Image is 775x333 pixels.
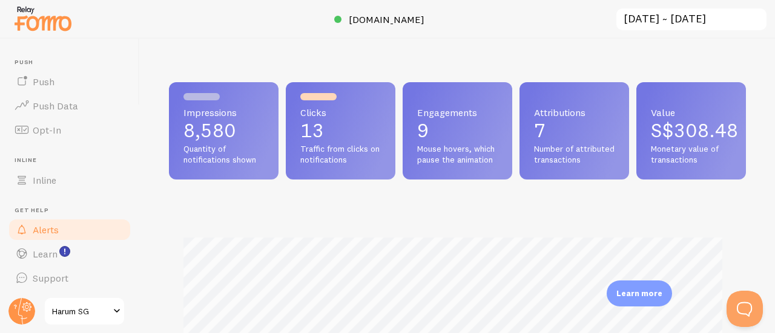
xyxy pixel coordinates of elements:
span: Inline [33,174,56,186]
span: Push [33,76,54,88]
a: Harum SG [44,297,125,326]
iframe: Help Scout Beacon - Open [727,291,763,327]
a: Inline [7,168,132,192]
span: Engagements [417,108,498,117]
a: Push Data [7,94,132,118]
span: Push Data [33,100,78,112]
span: Clicks [300,108,381,117]
p: 9 [417,121,498,140]
span: S$308.48 [651,118,738,142]
span: Get Help [15,207,132,215]
a: Learn [7,242,132,266]
a: Opt-In [7,118,132,142]
a: Alerts [7,218,132,242]
span: Push [15,59,132,66]
span: Alerts [33,224,59,236]
div: Learn more [607,280,672,306]
span: Traffic from clicks on notifications [300,144,381,165]
p: 13 [300,121,381,140]
span: Number of attributed transactions [534,144,615,165]
svg: <p>Watch New Feature Tutorials!</p> [59,246,70,257]
p: 7 [534,121,615,140]
span: Impressions [183,108,264,117]
span: Attributions [534,108,615,117]
span: Harum SG [52,304,110,318]
p: Learn more [616,288,662,299]
span: Learn [33,248,58,260]
span: Quantity of notifications shown [183,144,264,165]
span: Mouse hovers, which pause the animation [417,144,498,165]
a: Push [7,70,132,94]
span: Monetary value of transactions [651,144,731,165]
img: fomo-relay-logo-orange.svg [13,3,73,34]
span: Inline [15,157,132,164]
span: Support [33,272,68,284]
span: Value [651,108,731,117]
span: Opt-In [33,124,61,136]
a: Support [7,266,132,290]
p: 8,580 [183,121,264,140]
